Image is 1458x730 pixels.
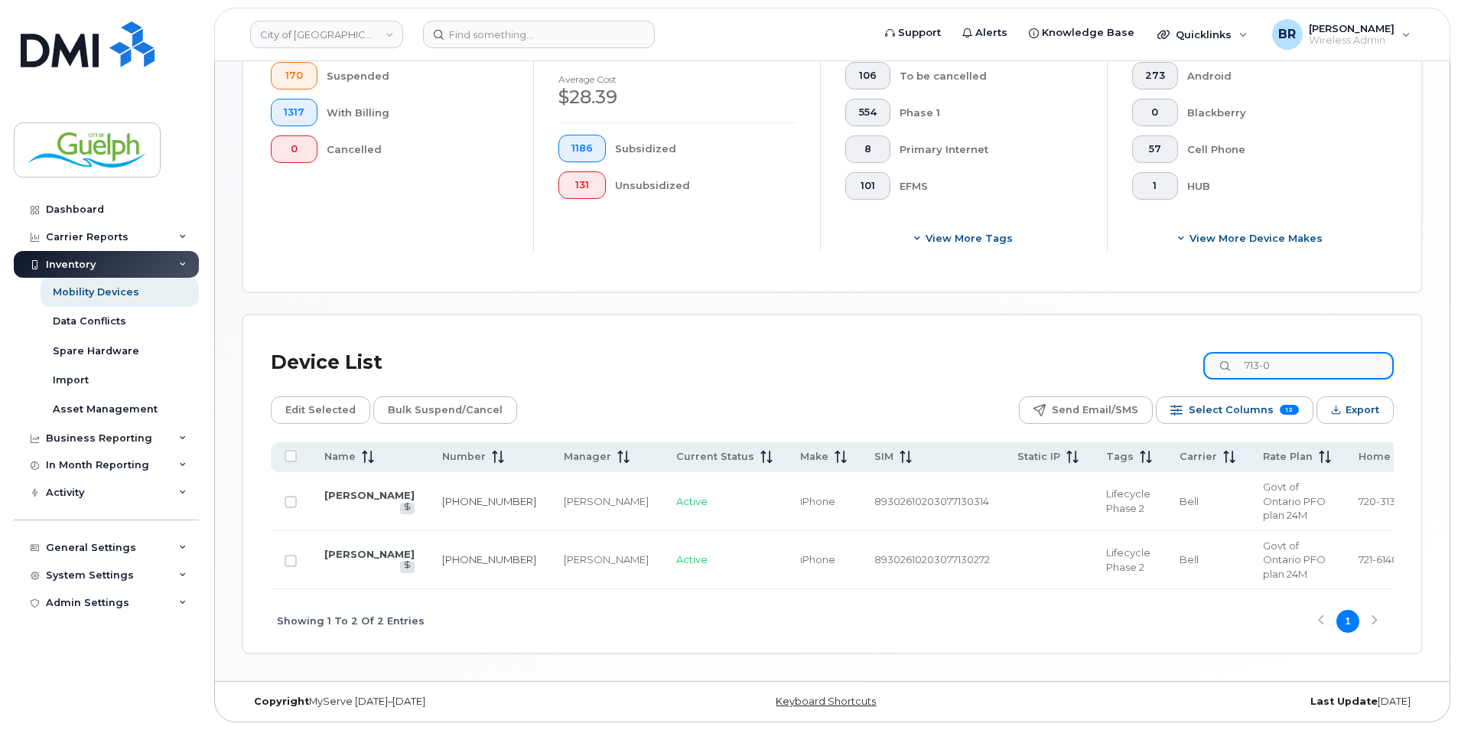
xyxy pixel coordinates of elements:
[423,21,655,48] input: Find something...
[874,495,989,507] span: 89302610203077130314
[1017,450,1060,464] span: Static IP
[277,610,425,633] span: Showing 1 To 2 Of 2 Entries
[1145,143,1165,155] span: 57
[858,143,877,155] span: 8
[615,135,796,162] div: Subsidized
[900,135,1083,163] div: Primary Internet
[1263,481,1326,521] span: Govt of Ontario PFO plan 24M
[874,553,990,565] span: 89302610203077130272
[327,135,509,163] div: Cancelled
[845,99,890,126] button: 554
[242,696,636,708] div: MyServe [DATE]–[DATE]
[900,172,1083,200] div: EFMS
[1018,18,1145,48] a: Knowledge Base
[1132,99,1178,126] button: 0
[1316,396,1394,424] button: Export
[284,143,304,155] span: 0
[284,70,304,82] span: 170
[1106,487,1152,501] div: Lifecycle
[271,99,317,126] button: 1317
[1106,546,1152,560] div: Lifecycle
[676,450,754,464] span: Current Status
[1187,135,1370,163] div: Cell Phone
[1203,352,1394,380] input: Search Device List ...
[1187,99,1370,126] div: Blackberry
[1132,172,1178,200] button: 1
[1019,396,1153,424] button: Send Email/SMS
[1189,399,1274,422] span: Select Columns
[845,62,890,90] button: 106
[1263,539,1326,580] span: Govt of Ontario PFO plan 24M
[858,106,877,119] span: 554
[442,553,536,565] a: [PHONE_NUMBER]
[373,396,517,424] button: Bulk Suspend/Cancel
[564,552,649,567] div: [PERSON_NAME]
[1132,135,1178,163] button: 57
[676,553,708,565] span: Active
[324,548,415,560] a: [PERSON_NAME]
[845,135,890,163] button: 8
[571,142,593,155] span: 1186
[250,21,403,48] a: City of Guelph
[1132,62,1178,90] button: 273
[1106,560,1152,575] div: Phase 2
[1042,25,1134,41] span: Knowledge Base
[442,450,486,464] span: Number
[1052,399,1138,422] span: Send Email/SMS
[800,553,835,565] span: iPhone
[1180,450,1217,464] span: Carrier
[558,171,606,199] button: 131
[400,503,415,514] a: View Last Bill
[1145,106,1165,119] span: 0
[898,25,941,41] span: Support
[1145,180,1165,192] span: 1
[858,180,877,192] span: 101
[926,231,1013,246] span: View more tags
[1132,224,1369,252] button: View More Device Makes
[845,224,1082,252] button: View more tags
[571,179,593,191] span: 131
[271,343,382,383] div: Device List
[1336,610,1359,633] button: Page 1
[1263,450,1313,464] span: Rate Plan
[564,494,649,509] div: [PERSON_NAME]
[845,172,890,200] button: 101
[800,450,828,464] span: Make
[1278,25,1296,44] span: BR
[1176,28,1232,41] span: Quicklinks
[558,74,796,84] h4: Average cost
[900,99,1083,126] div: Phase 1
[1187,62,1370,90] div: Android
[952,18,1018,48] a: Alerts
[1029,696,1422,708] div: [DATE]
[400,561,415,572] a: View Last Bill
[874,18,952,48] a: Support
[615,171,796,199] div: Unsubsidized
[388,399,503,422] span: Bulk Suspend/Cancel
[558,135,606,162] button: 1186
[442,495,536,507] a: [PHONE_NUMBER]
[271,135,317,163] button: 0
[676,495,708,507] span: Active
[1106,501,1152,516] div: Phase 2
[564,450,611,464] span: Manager
[327,99,509,126] div: With Billing
[271,62,317,90] button: 170
[858,70,877,82] span: 106
[1346,399,1379,422] span: Export
[1147,19,1258,50] div: Quicklinks
[1309,34,1395,47] span: Wireless Admin
[324,450,356,464] span: Name
[1310,696,1378,707] strong: Last Update
[776,696,876,707] a: Keyboard Shortcuts
[1261,19,1421,50] div: Brendan Raftis
[1187,172,1370,200] div: HUB
[1190,231,1323,246] span: View More Device Makes
[975,25,1007,41] span: Alerts
[1106,450,1134,464] span: Tags
[1359,495,1423,507] span: 720-3130.3311
[271,396,370,424] button: Edit Selected
[558,84,796,110] div: $28.39
[1180,553,1199,565] span: Bell
[1180,495,1199,507] span: Bell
